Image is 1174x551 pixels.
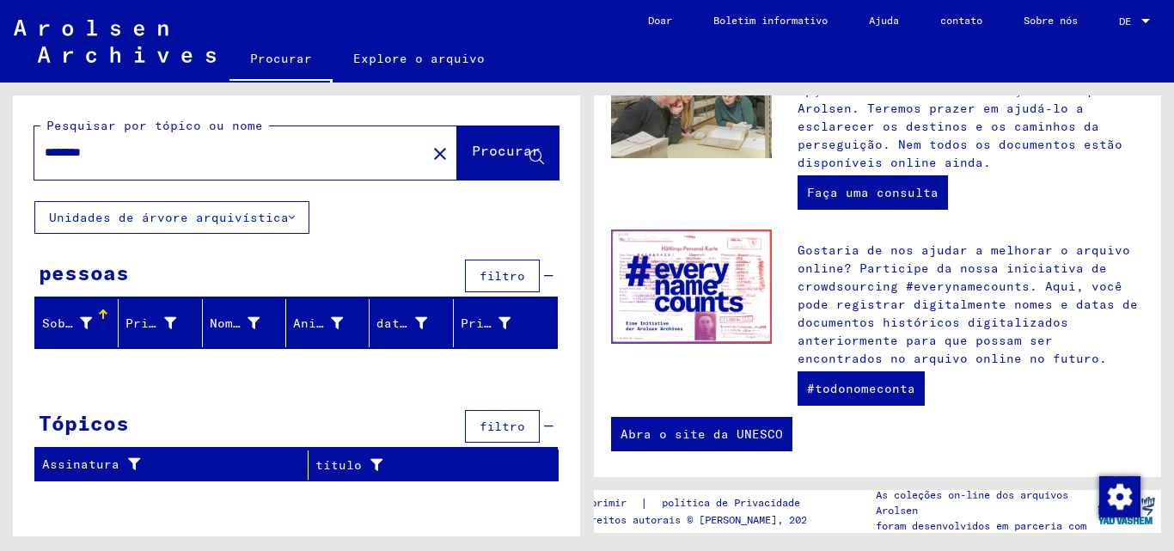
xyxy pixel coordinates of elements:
div: Aniversário [293,309,369,337]
font: Tópicos [39,410,129,436]
font: #todonomeconta [807,381,915,396]
font: Doar [648,14,672,27]
a: #todonomeconta [798,371,925,406]
mat-header-cell: Primeiro nome [119,299,202,347]
font: pessoas [39,260,129,285]
font: | [640,495,648,511]
font: Primeiro nome [125,315,226,331]
img: yv_logo.png [1094,489,1159,532]
div: título [315,451,537,479]
img: Arolsen_neg.svg [14,20,216,63]
font: filtro [480,268,525,284]
font: Sobrenome [42,315,112,331]
font: título [315,457,362,473]
div: Nome de nascimento [210,309,285,337]
a: Abra o site da UNESCO [611,417,792,451]
font: Prisioneiro # [461,315,561,331]
a: imprimir [578,494,640,512]
div: Primeiro nome [125,309,201,337]
a: Faça uma consulta [798,175,948,210]
button: Claro [423,136,457,170]
img: Alterar consentimento [1099,476,1140,517]
font: Gostaria de nos ajudar a melhorar o arquivo online? Participe da nossa iniciativa de crowdsourcin... [798,242,1138,366]
button: filtro [465,260,540,292]
font: Nome de nascimento [210,315,349,331]
mat-header-cell: Aniversário [286,299,370,347]
a: Explore o arquivo [333,38,505,79]
img: inquiries.jpg [611,52,772,159]
mat-header-cell: data de nascimento [370,299,453,347]
a: política de Privacidade [648,494,821,512]
font: Assinatura [42,456,119,472]
div: Assinatura [42,451,308,479]
font: Ajuda [869,14,899,27]
font: Procurar [472,142,541,159]
mat-icon: close [430,144,450,164]
font: filtro [480,419,525,434]
button: Procurar [457,126,559,180]
font: Direitos autorais © [PERSON_NAME], 2021 [578,513,813,526]
mat-header-cell: Nome de nascimento [203,299,286,347]
button: filtro [465,410,540,443]
font: Boletim informativo [713,14,828,27]
font: Faça uma consulta [807,185,939,200]
font: DE [1119,15,1131,28]
font: Além da sua própria pesquisa, você tem a opção de enviar uma solicitação ao Arquivo Arolsen. Tere... [798,64,1122,170]
div: Sobrenome [42,309,118,337]
div: Prisioneiro # [461,309,536,337]
font: Pesquisar por tópico ou nome [46,118,263,133]
mat-header-cell: Sobrenome [35,299,119,347]
font: contato [940,14,982,27]
font: política de Privacidade [662,496,800,509]
font: Unidades de árvore arquivística [49,210,289,225]
font: Procurar [250,51,312,66]
font: Sobre nós [1024,14,1078,27]
font: data de nascimento [376,315,516,331]
img: enc.jpg [611,230,772,344]
font: Aniversário [293,315,378,331]
font: Abra o site da UNESCO [621,426,783,442]
font: imprimir [578,496,627,509]
button: Unidades de árvore arquivística [34,201,309,234]
div: data de nascimento [376,309,452,337]
font: Explore o arquivo [353,51,485,66]
a: Procurar [229,38,333,83]
font: foram desenvolvidos em parceria com [876,519,1086,532]
mat-header-cell: Prisioneiro # [454,299,557,347]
